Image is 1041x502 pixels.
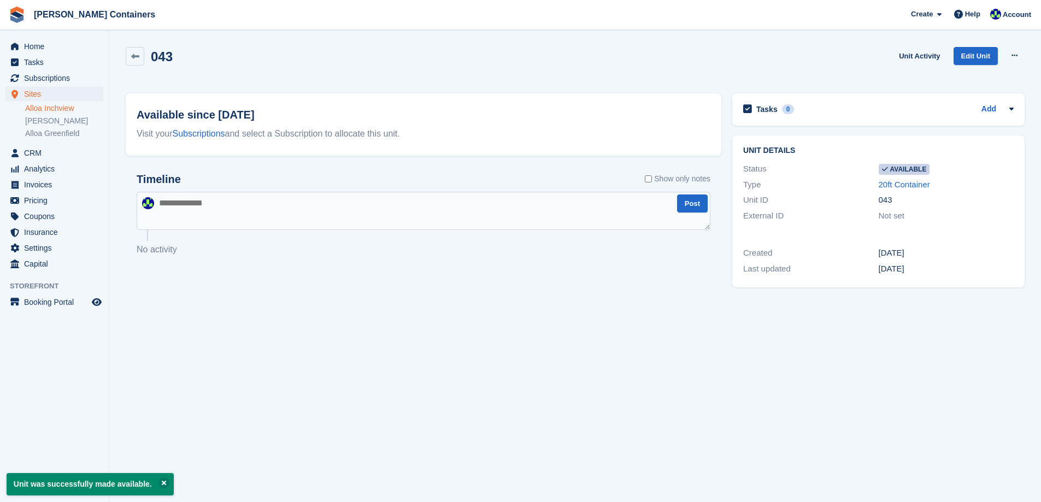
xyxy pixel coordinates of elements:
[5,86,103,102] a: menu
[25,116,103,126] a: [PERSON_NAME]
[5,225,103,240] a: menu
[137,127,710,140] div: Visit your and select a Subscription to allocate this unit.
[24,294,90,310] span: Booking Portal
[24,256,90,271] span: Capital
[137,243,710,256] p: No activity
[24,55,90,70] span: Tasks
[24,70,90,86] span: Subscriptions
[25,128,103,139] a: Alloa Greenfield
[173,129,225,138] a: Subscriptions
[879,210,1014,222] div: Not set
[24,145,90,161] span: CRM
[645,173,652,185] input: Show only notes
[5,209,103,224] a: menu
[24,161,90,176] span: Analytics
[24,225,90,240] span: Insurance
[5,177,103,192] a: menu
[756,104,778,114] h2: Tasks
[142,197,154,209] img: Audra Whitelaw
[879,180,930,189] a: 20ft Container
[782,104,795,114] div: 0
[743,179,878,191] div: Type
[879,194,1014,206] div: 043
[5,161,103,176] a: menu
[24,240,90,256] span: Settings
[5,193,103,208] a: menu
[5,240,103,256] a: menu
[677,194,708,212] button: Post
[1003,9,1031,20] span: Account
[5,39,103,54] a: menu
[879,164,930,175] span: Available
[151,49,173,64] h2: 043
[911,9,933,20] span: Create
[137,107,710,123] h2: Available since [DATE]
[895,47,944,65] a: Unit Activity
[25,103,103,114] a: Alloa Inchview
[965,9,980,20] span: Help
[743,163,878,175] div: Status
[743,194,878,206] div: Unit ID
[137,173,181,186] h2: Timeline
[743,263,878,275] div: Last updated
[5,294,103,310] a: menu
[7,473,174,495] p: Unit was successfully made available.
[743,210,878,222] div: External ID
[90,296,103,309] a: Preview store
[5,256,103,271] a: menu
[5,55,103,70] a: menu
[24,177,90,192] span: Invoices
[981,103,996,116] a: Add
[5,145,103,161] a: menu
[9,7,25,23] img: stora-icon-8386f47178a22dfd0bd8f6a31ec36ba5ce8667c1dd55bd0f319d3a0aa187defe.svg
[24,39,90,54] span: Home
[954,47,998,65] a: Edit Unit
[743,247,878,259] div: Created
[5,70,103,86] a: menu
[10,281,109,292] span: Storefront
[645,173,710,185] label: Show only notes
[30,5,160,23] a: [PERSON_NAME] Containers
[743,146,1014,155] h2: Unit details
[879,263,1014,275] div: [DATE]
[24,86,90,102] span: Sites
[990,9,1001,20] img: Audra Whitelaw
[879,247,1014,259] div: [DATE]
[24,193,90,208] span: Pricing
[24,209,90,224] span: Coupons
